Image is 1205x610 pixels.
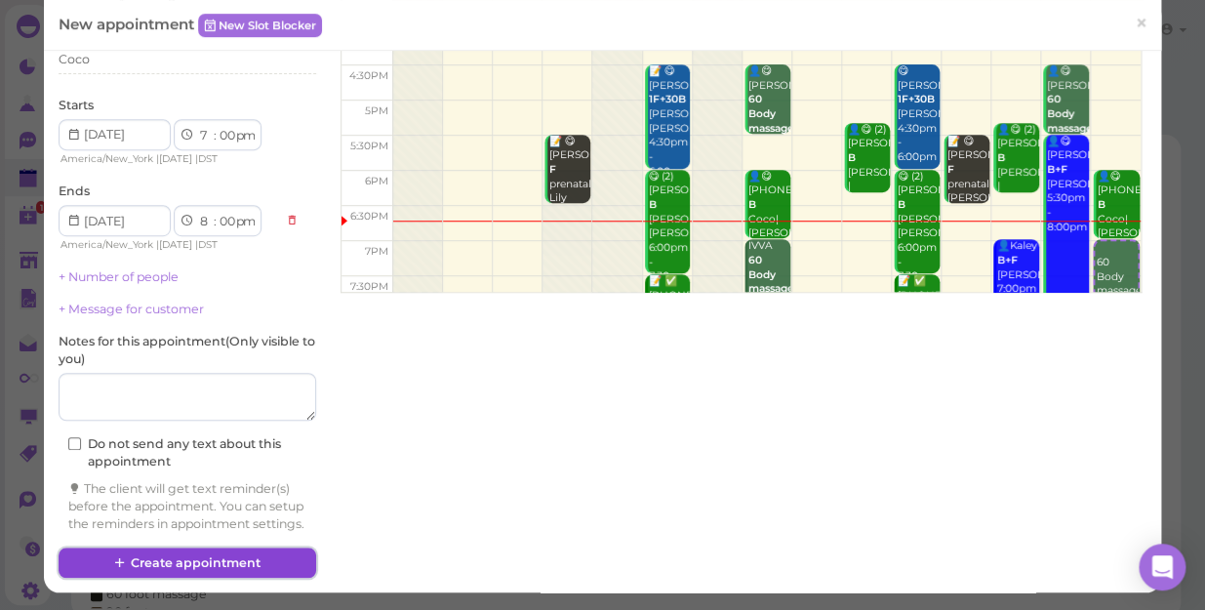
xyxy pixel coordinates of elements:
span: DST [198,152,218,165]
b: B [898,198,905,211]
b: B+F [997,254,1018,266]
div: 📝 ✅ [PHONE_NUMBER] 1xcupping [PERSON_NAME]|[PERSON_NAME] 7:30pm - 8:30pm [897,274,940,403]
b: B [848,151,856,164]
div: 👤😋 [PERSON_NAME] [PERSON_NAME]|[PERSON_NAME] 4:30pm - 5:30pm [747,64,790,208]
a: + Message for customer [59,302,204,316]
span: New appointment [59,15,198,33]
div: 60 Body massage Coco 7:00pm - 8:00pm [1095,241,1137,356]
div: 👤😋 [PERSON_NAME] [PERSON_NAME]|[PERSON_NAME] 4:30pm - 5:30pm [1046,64,1089,208]
span: 4:30pm [349,69,388,82]
span: 6pm [365,175,388,187]
div: 👤😋 [PHONE_NUMBER] Coco|[PERSON_NAME] 6:00pm - 7:00pm [1096,170,1139,285]
span: 7pm [365,245,388,258]
label: Notes for this appointment ( Only visible to you ) [59,333,316,368]
div: | | [59,236,276,254]
a: + Number of people [59,269,179,284]
div: Coco [59,51,90,68]
b: 1F+30B [649,93,686,105]
div: IVVA [PERSON_NAME] 7:00pm - 8:00pm [747,239,790,354]
div: Open Intercom Messenger [1139,544,1185,590]
span: DST [198,238,218,251]
div: 📝 😋 [PERSON_NAME] [PERSON_NAME] [PERSON_NAME] 4:30pm - 6:00pm [648,64,691,180]
div: 📝 😋 [PERSON_NAME] prenatal Lily 5:30pm - 6:30pm [547,135,590,250]
span: 7:30pm [350,280,388,293]
b: B [997,151,1005,164]
div: 👤😋 (2) [PERSON_NAME] [PERSON_NAME] |[PERSON_NAME] 5:20pm - 6:20pm [847,123,890,252]
span: America/New_York [60,152,153,165]
span: × [1135,10,1147,37]
label: Starts [59,97,94,114]
b: 60 Body massage [748,254,794,295]
div: 👤😋 [PHONE_NUMBER] Coco|[PERSON_NAME] 6:00pm - 7:00pm [747,170,790,285]
b: B [1097,198,1105,211]
span: [DATE] [159,152,192,165]
button: Create appointment [59,548,316,579]
div: | | [59,150,276,168]
div: The client will get text reminder(s) before the appointment. You can setup the reminders in appoi... [68,480,306,533]
b: B [748,198,756,211]
span: 6:30pm [350,210,388,223]
span: [DATE] [159,238,192,251]
span: 5pm [365,104,388,117]
span: America/New_York [60,238,153,251]
div: 😋 (2) [PERSON_NAME] [PERSON_NAME]|[PERSON_NAME] 6:00pm - 7:30pm [897,170,940,285]
div: 😋 (2) [PERSON_NAME] [PERSON_NAME]|[PERSON_NAME] 6:00pm - 7:30pm [648,170,691,285]
div: 👤Kaley [PERSON_NAME] 7:00pm - 8:00pm [996,239,1039,325]
div: 👤😋 (2) [PERSON_NAME] [PERSON_NAME] |[PERSON_NAME] 5:20pm - 6:20pm [996,123,1039,252]
div: 👤😋 [PERSON_NAME] [PERSON_NAME] 5:30pm - 8:00pm [1046,135,1089,235]
b: F [947,163,954,176]
div: 📝 😋 [PERSON_NAME] prenatal [PERSON_NAME] 5:30pm - 6:30pm [946,135,989,250]
b: 60 Body massage [1047,93,1093,134]
label: Ends [59,183,90,200]
b: B [649,198,657,211]
span: 5:30pm [350,140,388,152]
label: Do not send any text about this appointment [68,435,306,470]
b: 1F+30B [898,93,935,105]
a: New Slot Blocker [198,14,322,37]
b: F [548,163,555,176]
div: 😋 [PERSON_NAME] [PERSON_NAME] 4:30pm - 6:00pm [897,64,940,165]
input: Do not send any text about this appointment [68,437,81,450]
b: 60 Body massage [748,93,794,134]
div: 📝 ✅ [PHONE_NUMBER] 1xcupping [PERSON_NAME]|[PERSON_NAME] 7:30pm - 8:30pm [648,274,691,403]
b: B+F [1047,163,1067,176]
